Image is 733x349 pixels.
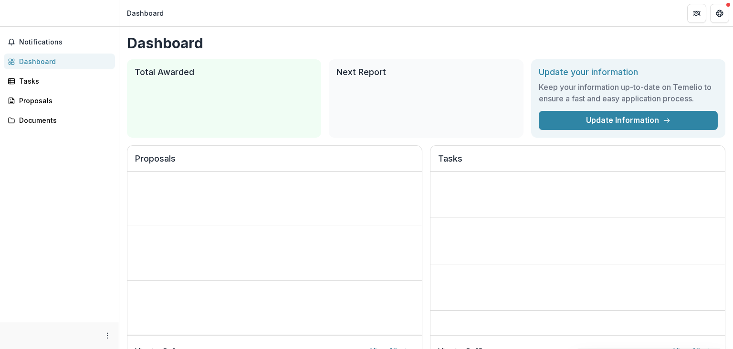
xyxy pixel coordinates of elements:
a: Documents [4,112,115,128]
div: Documents [19,115,107,125]
button: More [102,330,113,341]
h2: Tasks [438,153,717,172]
a: Update Information [539,111,718,130]
h1: Dashboard [127,34,725,52]
h2: Update your information [539,67,718,77]
h2: Total Awarded [135,67,314,77]
div: Dashboard [127,8,164,18]
span: Notifications [19,38,111,46]
button: Partners [687,4,706,23]
a: Tasks [4,73,115,89]
div: Dashboard [19,56,107,66]
button: Get Help [710,4,729,23]
div: Tasks [19,76,107,86]
a: Proposals [4,93,115,109]
h3: Keep your information up-to-date on Temelio to ensure a fast and easy application process. [539,81,718,104]
div: Proposals [19,96,107,106]
nav: breadcrumb [123,6,168,20]
a: Dashboard [4,54,115,69]
button: Notifications [4,34,115,50]
h2: Proposals [135,153,414,172]
h2: Next Report [336,67,515,77]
